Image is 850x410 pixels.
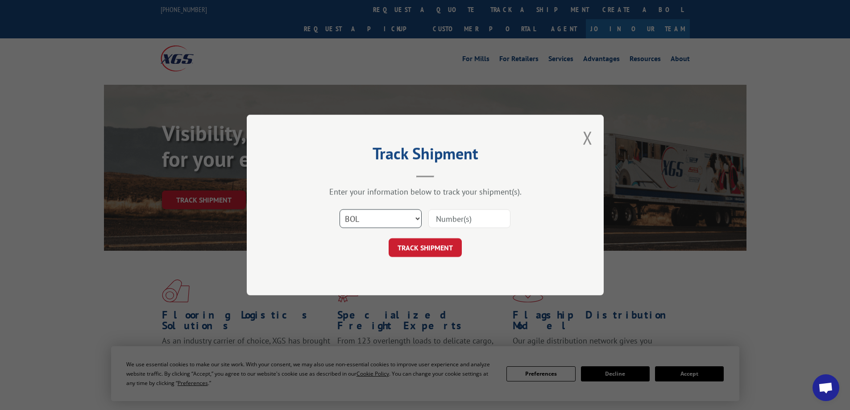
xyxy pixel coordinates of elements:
h2: Track Shipment [291,147,559,164]
input: Number(s) [428,209,510,228]
div: Enter your information below to track your shipment(s). [291,186,559,197]
button: TRACK SHIPMENT [389,238,462,257]
button: Close modal [583,126,593,149]
a: Open chat [813,374,839,401]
